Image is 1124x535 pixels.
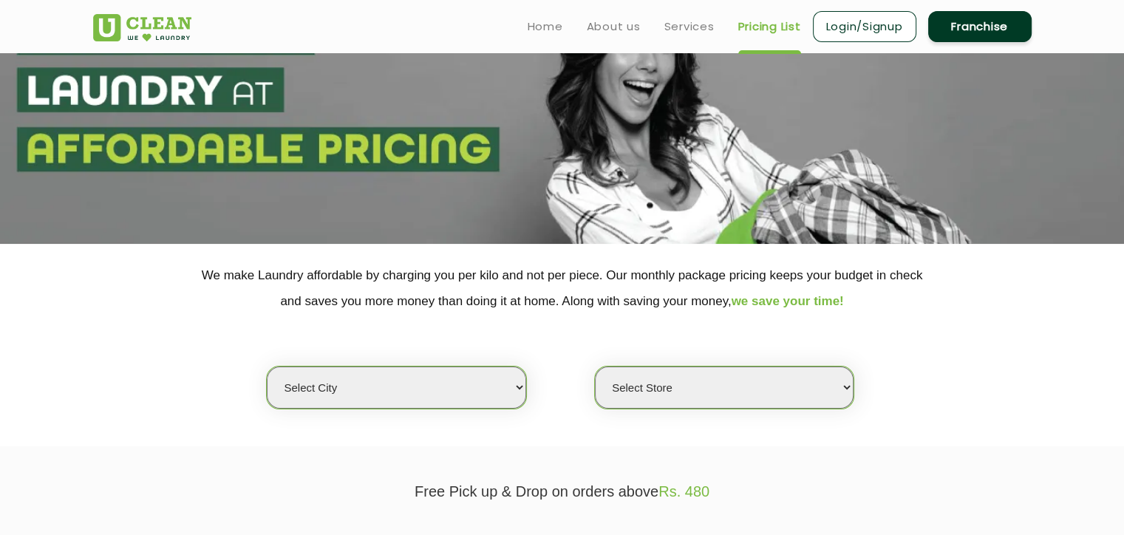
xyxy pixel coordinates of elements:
a: About us [587,18,641,35]
a: Pricing List [738,18,801,35]
a: Services [664,18,715,35]
img: UClean Laundry and Dry Cleaning [93,14,191,41]
a: Franchise [928,11,1032,42]
span: we save your time! [732,294,844,308]
p: Free Pick up & Drop on orders above [93,483,1032,500]
a: Home [528,18,563,35]
span: Rs. 480 [658,483,709,500]
p: We make Laundry affordable by charging you per kilo and not per piece. Our monthly package pricin... [93,262,1032,314]
a: Login/Signup [813,11,916,42]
